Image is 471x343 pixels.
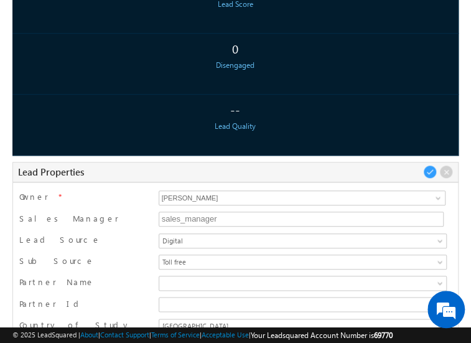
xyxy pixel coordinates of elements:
[16,121,455,132] div: Lead Quality
[159,321,353,332] span: [GEOGRAPHIC_DATA]
[16,37,455,60] div: 0
[159,319,447,334] a: [GEOGRAPHIC_DATA]
[19,298,83,309] label: Partner Id
[159,235,353,247] span: Digital
[12,329,393,341] span: © 2025 LeadSquared | | | | |
[159,255,447,270] a: Toll free
[242,14,267,25] div: All Time
[215,9,232,28] span: Time
[93,72,177,82] span: Lead Capture:
[151,331,200,339] a: Terms of Service
[75,10,215,29] div: Email Bounced,Email Link Clicked,Email Marked Spam,Email Opened,Inbound Lead through Email & 46 m...
[19,213,119,224] label: Sales Manager
[159,233,447,248] a: Digital
[19,255,95,266] label: Sub Source
[19,276,95,288] label: Partner Name
[93,72,297,83] div: .
[202,331,249,339] a: Acceptable Use
[100,331,149,339] a: Contact Support
[429,192,444,204] a: Show All Items
[25,49,65,60] div: [DATE]
[251,331,393,340] span: Your Leadsquared Account Number is
[374,331,393,340] span: 69770
[19,234,101,245] label: Lead Source
[51,72,79,83] span: [DATE]
[159,256,353,268] span: Toll free
[80,331,98,339] a: About
[19,319,131,331] label: Country of Study
[18,166,84,178] span: Lead Properties
[159,190,445,205] input: Type to Search
[51,86,88,108] span: 07:06 PM
[187,72,245,82] span: details
[19,191,49,202] label: Owner
[25,9,68,28] span: Activity Type
[78,14,113,25] div: 51 Selected
[16,98,455,121] div: --
[16,60,455,71] div: Disengaged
